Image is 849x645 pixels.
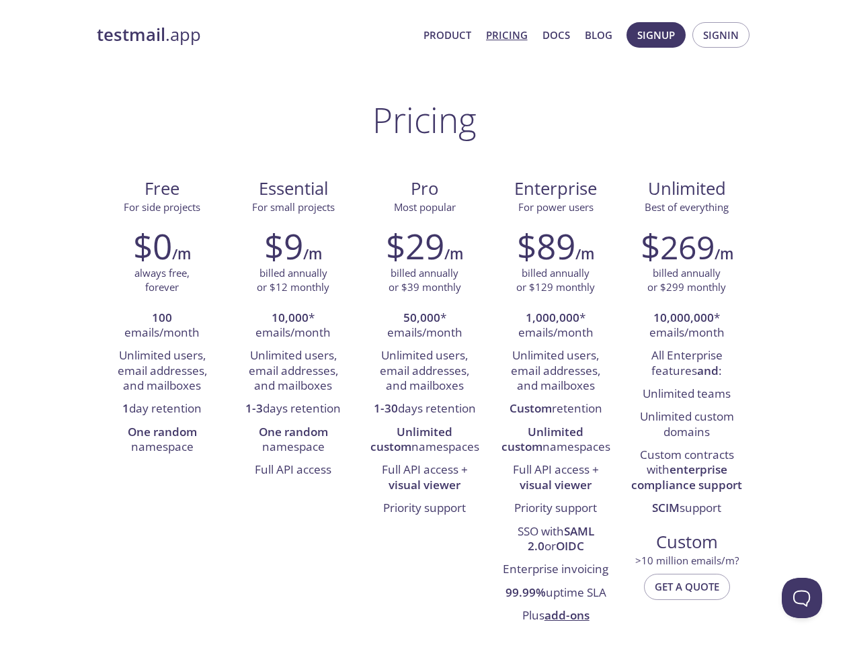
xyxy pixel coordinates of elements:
li: Unlimited users, email addresses, and mailboxes [369,345,480,398]
strong: 99.99% [506,585,546,600]
li: retention [500,398,611,421]
iframe: Help Scout Beacon - Open [782,578,822,618]
li: namespaces [500,421,611,460]
a: Pricing [486,26,528,44]
span: Enterprise [501,177,610,200]
span: Signup [637,26,675,44]
h2: $ [641,226,715,266]
span: For small projects [252,200,335,214]
p: billed annually or $299 monthly [647,266,726,295]
li: Unlimited users, email addresses, and mailboxes [238,345,349,398]
li: Full API access + [500,459,611,497]
li: namespaces [369,421,480,460]
strong: 1-3 [245,400,263,416]
strong: SCIM [652,500,680,515]
strong: SAML 2.0 [528,523,594,554]
li: SSO with or [500,521,611,559]
a: Docs [542,26,570,44]
span: Most popular [394,200,456,214]
li: Priority support [369,497,480,520]
li: namespace [107,421,218,460]
li: Full API access [238,459,349,482]
strong: visual viewer [389,477,460,492]
span: Essential [239,177,348,200]
h6: /m [444,243,463,265]
li: All Enterprise features : [631,345,742,383]
strong: 1,000,000 [526,310,579,325]
strong: visual viewer [520,477,592,492]
span: Free [108,177,217,200]
strong: 50,000 [403,310,440,325]
li: * emails/month [500,307,611,345]
h1: Pricing [372,99,477,140]
p: always free, forever [134,266,190,295]
li: namespace [238,421,349,460]
li: Enterprise invoicing [500,558,611,581]
button: Signin [692,22,750,48]
span: Signin [703,26,739,44]
strong: Unlimited custom [370,424,453,454]
li: Unlimited custom domains [631,406,742,444]
h6: /m [715,243,733,265]
strong: One random [128,424,197,439]
strong: Unlimited custom [501,424,584,454]
li: Unlimited users, email addresses, and mailboxes [107,345,218,398]
li: emails/month [107,307,218,345]
li: * emails/month [631,307,742,345]
strong: 1 [122,400,129,416]
span: Unlimited [648,177,726,200]
span: Pro [370,177,479,200]
strong: 10,000 [272,310,309,325]
strong: 100 [152,310,172,325]
li: Plus [500,605,611,628]
strong: testmail [97,23,165,46]
h6: /m [303,243,322,265]
p: billed annually or $12 monthly [257,266,329,295]
h2: $0 [133,226,172,266]
h6: /m [172,243,191,265]
span: 269 [660,225,715,269]
h2: $9 [264,226,303,266]
a: add-ons [544,607,590,623]
span: Best of everything [645,200,729,214]
strong: OIDC [556,538,584,554]
li: day retention [107,398,218,421]
h2: $89 [517,226,575,266]
a: Product [423,26,471,44]
span: > 10 million emails/m? [635,554,739,567]
li: Unlimited users, email addresses, and mailboxes [500,345,611,398]
a: Blog [585,26,612,44]
li: * emails/month [369,307,480,345]
li: * emails/month [238,307,349,345]
li: Priority support [500,497,611,520]
span: Get a quote [655,578,719,595]
strong: 10,000,000 [653,310,714,325]
span: For side projects [124,200,200,214]
li: days retention [369,398,480,421]
button: Signup [626,22,686,48]
li: days retention [238,398,349,421]
li: uptime SLA [500,582,611,605]
li: Unlimited teams [631,383,742,406]
strong: Custom [510,400,552,416]
li: Full API access + [369,459,480,497]
p: billed annually or $129 monthly [516,266,595,295]
a: testmail.app [97,24,413,46]
span: Custom [632,531,741,554]
strong: enterprise compliance support [631,462,742,492]
h2: $29 [386,226,444,266]
h6: /m [575,243,594,265]
li: support [631,497,742,520]
span: For power users [518,200,594,214]
strong: 1-30 [374,400,398,416]
strong: One random [259,424,328,439]
strong: and [697,363,719,378]
p: billed annually or $39 monthly [389,266,461,295]
li: Custom contracts with [631,444,742,497]
button: Get a quote [644,574,730,599]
